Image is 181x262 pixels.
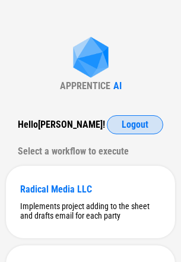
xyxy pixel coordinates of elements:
[107,115,163,134] button: Logout
[122,120,148,130] span: Logout
[60,80,110,91] div: APPRENTICE
[18,115,105,134] div: Hello [PERSON_NAME] !
[20,201,161,220] div: Implements project adding to the sheet and drafts email for each party
[113,80,122,91] div: AI
[20,184,161,195] div: Radical Media LLC
[67,37,115,80] img: Apprentice AI
[18,142,163,161] div: Select a workflow to execute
